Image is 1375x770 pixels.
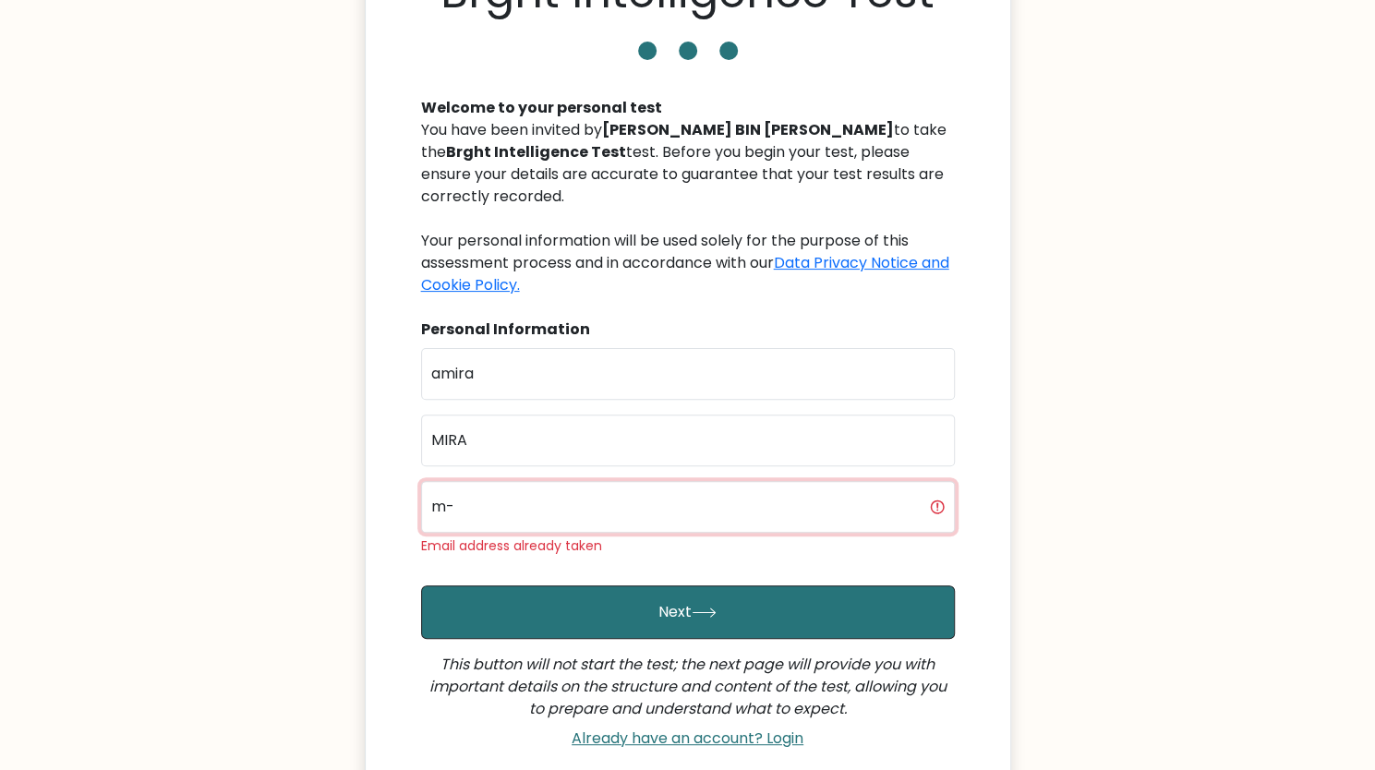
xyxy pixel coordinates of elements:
button: Next [421,585,955,639]
b: Brght Intelligence Test [446,141,626,162]
div: Personal Information [421,319,955,341]
input: Last name [421,415,955,466]
div: You have been invited by to take the test. Before you begin your test, please ensure your details... [421,119,955,296]
div: Welcome to your personal test [421,97,955,119]
a: Data Privacy Notice and Cookie Policy. [421,252,949,295]
div: Email address already taken [421,536,955,556]
b: [PERSON_NAME] BIN [PERSON_NAME] [602,119,894,140]
input: Email [421,481,955,533]
a: Already have an account? Login [564,728,811,749]
input: First name [421,348,955,400]
i: This button will not start the test; the next page will provide you with important details on the... [429,654,947,719]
